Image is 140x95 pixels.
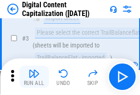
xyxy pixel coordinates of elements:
[7,4,18,15] img: Back
[35,53,106,63] div: TrailBalanceFlat - imported
[49,66,78,88] button: Undo
[122,4,133,15] img: Settings menu
[110,5,117,13] img: Support
[19,66,49,88] button: Run All
[24,80,45,86] div: Run All
[28,68,39,79] img: Run All
[56,80,70,86] div: Undo
[44,13,80,24] div: Import Sheet
[22,0,106,18] div: Digital Content Capitalization ([DATE])
[87,68,98,79] img: Skip
[87,80,99,86] div: Skip
[115,69,129,84] img: Main button
[58,68,69,79] img: Undo
[22,35,29,42] span: # 3
[78,66,107,88] button: Skip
